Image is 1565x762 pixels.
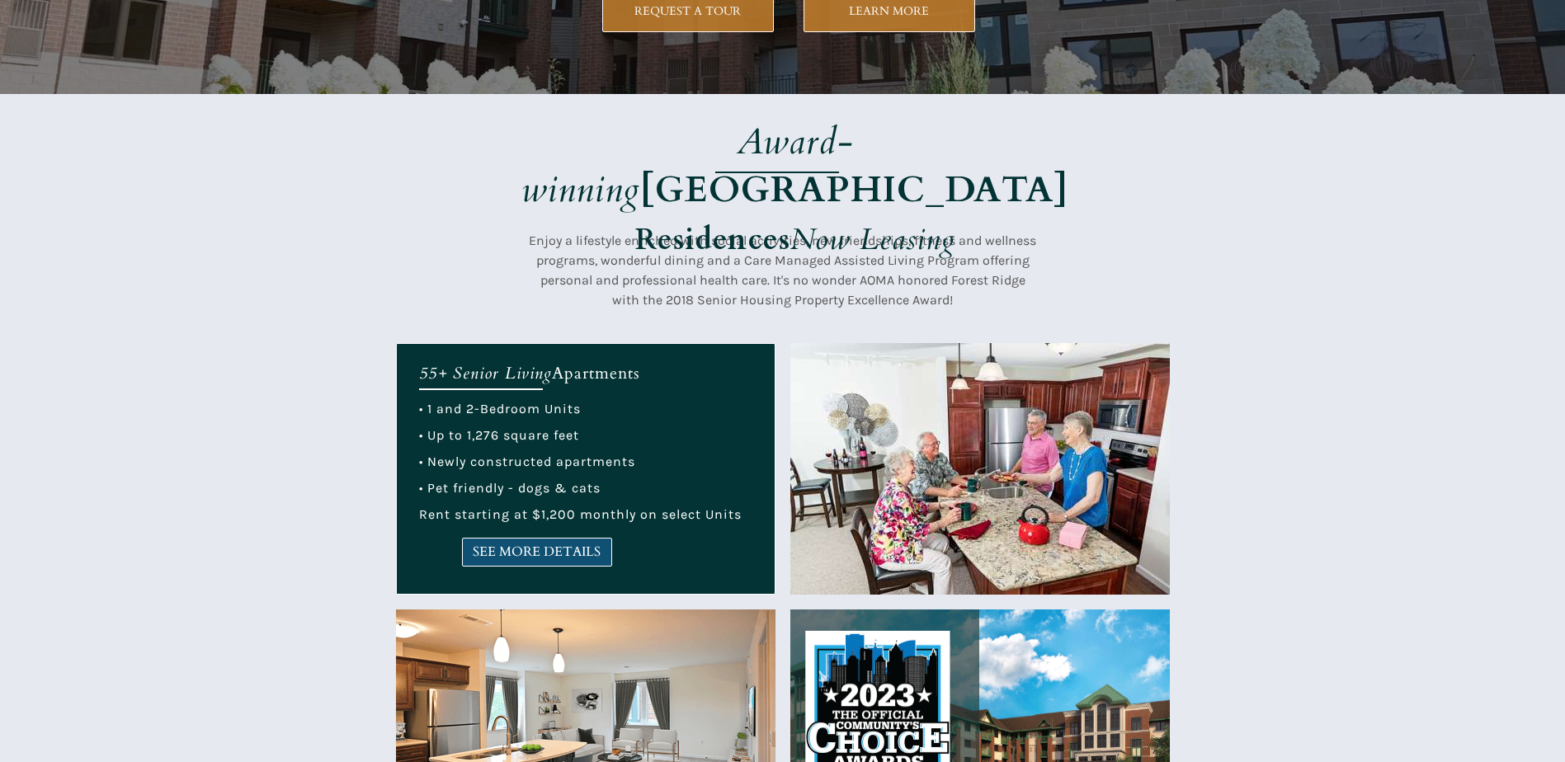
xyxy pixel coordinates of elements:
[462,538,612,567] a: SEE MORE DETAILS
[552,362,640,384] span: Apartments
[603,4,773,18] span: REQUEST A TOUR
[419,427,579,443] span: • Up to 1,276 square feet
[790,219,955,260] em: Now Leasing
[419,480,601,496] span: • Pet friendly - dogs & cats
[635,219,790,260] strong: Residences
[640,165,1068,214] strong: [GEOGRAPHIC_DATA]
[419,401,581,416] span: • 1 and 2-Bedroom Units
[521,117,854,214] em: Award-winning
[463,544,611,560] span: SEE MORE DETAILS
[804,4,974,18] span: LEARN MORE
[419,506,742,522] span: Rent starting at $1,200 monthly on select Units
[419,362,552,384] em: 55+ Senior Living
[419,454,635,469] span: • Newly constructed apartments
